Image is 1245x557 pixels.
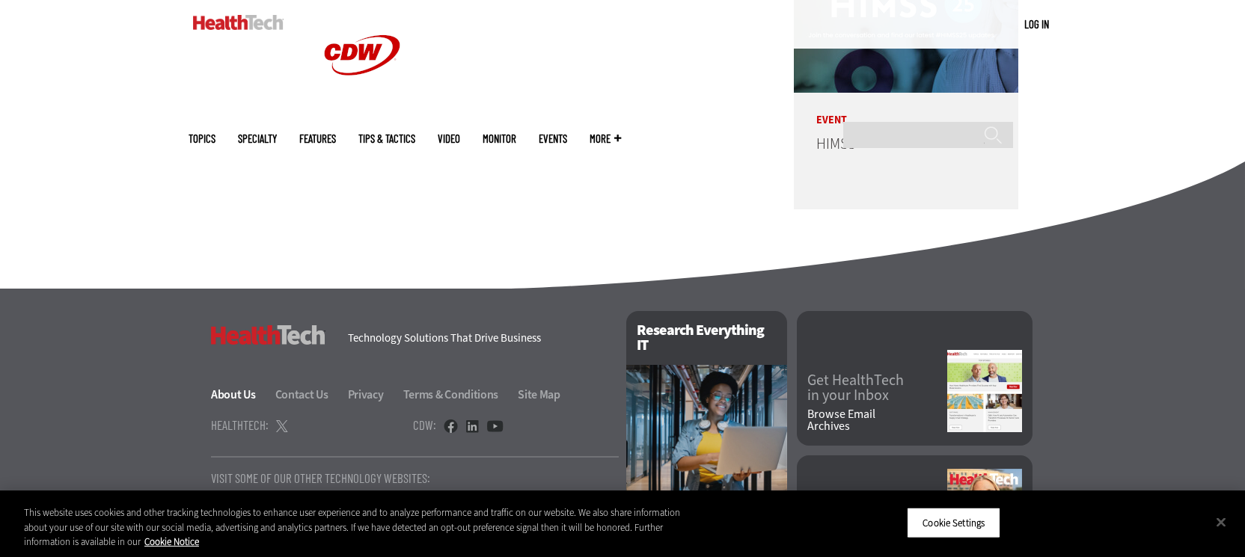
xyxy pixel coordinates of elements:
h4: Technology Solutions That Drive Business [348,333,608,344]
a: Contact Us [275,387,346,402]
a: MonITor [483,133,516,144]
a: Features [299,133,336,144]
h3: HealthTech [211,325,325,345]
h4: HealthTech: [211,419,269,431]
a: Log in [1024,17,1049,31]
img: Home [193,15,284,30]
img: newsletter screenshot [947,350,1022,432]
h4: CDW: [413,419,436,431]
div: User menu [1024,16,1049,32]
a: Site Map [518,387,560,402]
h2: Research Everything IT [626,311,787,365]
a: Terms & Conditions [403,387,516,402]
a: Tips & Tactics [358,133,415,144]
a: Browse EmailArchives [807,408,947,432]
a: More information about your privacy [144,535,199,548]
button: Cookie Settings [907,507,1000,538]
a: Get HealthTechin your Inbox [807,373,947,403]
span: Topics [189,133,215,144]
button: Close [1205,505,1238,538]
a: Privacy [348,387,401,402]
p: Visit Some Of Our Other Technology Websites: [211,472,619,484]
span: More [590,133,621,144]
span: Specialty [238,133,277,144]
a: Events [539,133,567,144]
a: HIMSS [816,134,855,154]
a: About Us [211,387,273,402]
a: CDW [306,99,418,114]
a: Video [438,133,460,144]
div: This website uses cookies and other tracking technologies to enhance user experience and to analy... [24,505,685,550]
